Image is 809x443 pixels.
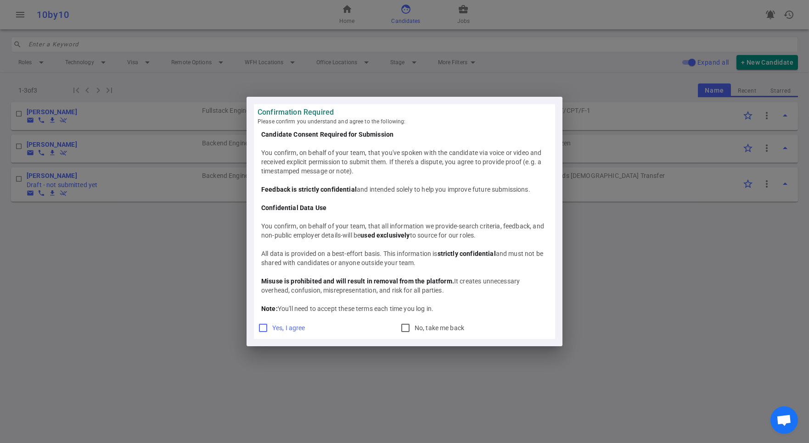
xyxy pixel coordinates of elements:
b: used exclusively [360,232,410,239]
b: Note: [261,305,278,312]
div: You'll need to accept these terms each time you log in. [261,304,548,313]
b: Misuse is prohibited and will result in removal from the platform. [261,277,454,285]
div: All data is provided on a best-effort basis. This information is and must not be shared with cand... [261,249,548,267]
span: Please confirm you understand and agree to the following: [258,117,551,126]
b: strictly confidential [438,250,496,257]
b: Candidate Consent Required for Submission [261,131,393,138]
div: You confirm, on behalf of your team, that all information we provide-search criteria, feedback, a... [261,221,548,240]
div: You confirm, on behalf of your team, that you've spoken with the candidate via voice or video and... [261,148,548,176]
b: Feedback is strictly confidential [261,186,357,193]
div: and intended solely to help you improve future submissions. [261,185,548,194]
b: Confidential Data Use [261,204,326,211]
div: It creates unnecessary overhead, confusion, misrepresentation, and risk for all parties. [261,277,548,295]
span: Yes, I agree [272,324,305,332]
span: No, take me back [415,324,464,332]
div: Open chat [770,406,798,434]
strong: Confirmation Required [258,108,551,117]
